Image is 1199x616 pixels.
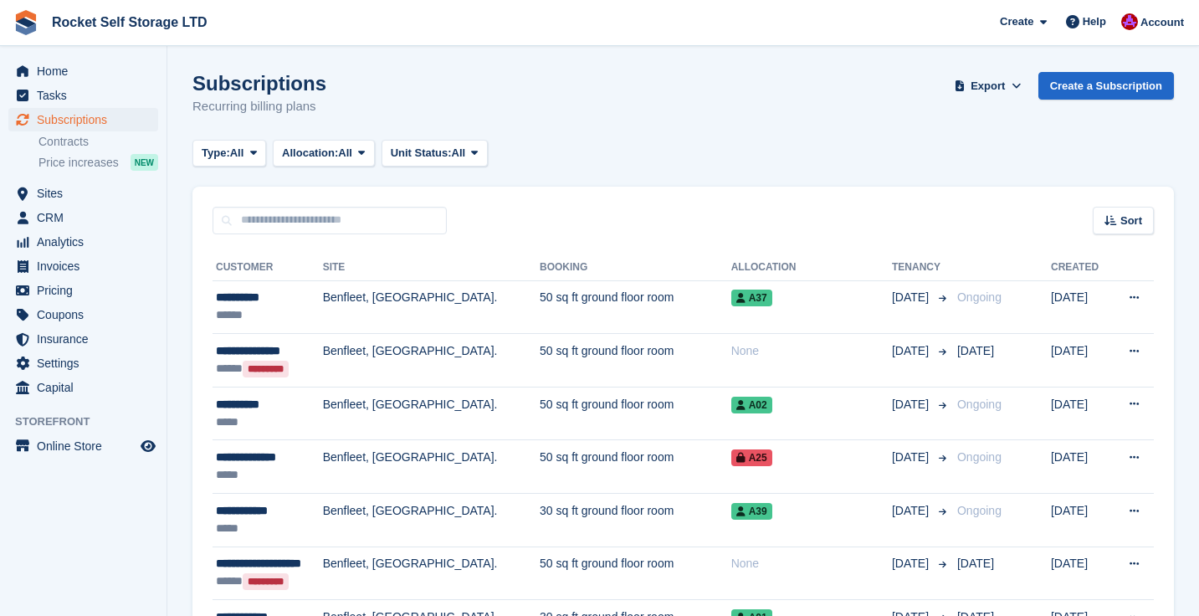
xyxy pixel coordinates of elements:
span: A25 [731,449,772,466]
th: Site [323,254,540,281]
span: Coupons [37,303,137,326]
button: Export [951,72,1025,100]
span: Export [971,78,1005,95]
span: [DATE] [892,555,932,572]
span: All [452,145,466,162]
span: Allocation: [282,145,338,162]
td: [DATE] [1051,387,1110,440]
a: Preview store [138,436,158,456]
td: 50 sq ft ground floor room [540,334,731,388]
button: Allocation: All [273,140,375,167]
td: Benfleet, [GEOGRAPHIC_DATA]. [323,547,540,600]
span: A37 [731,290,772,306]
span: [DATE] [892,502,932,520]
span: Sort [1120,213,1142,229]
a: Rocket Self Storage LTD [45,8,214,36]
div: None [731,555,892,572]
td: Benfleet, [GEOGRAPHIC_DATA]. [323,334,540,388]
td: Benfleet, [GEOGRAPHIC_DATA]. [323,387,540,440]
a: menu [8,182,158,205]
div: None [731,342,892,360]
img: stora-icon-8386f47178a22dfd0bd8f6a31ec36ba5ce8667c1dd55bd0f319d3a0aa187defe.svg [13,10,38,35]
span: [DATE] [957,344,994,357]
th: Booking [540,254,731,281]
td: Benfleet, [GEOGRAPHIC_DATA]. [323,440,540,494]
span: Settings [37,352,137,375]
td: [DATE] [1051,494,1110,547]
span: Insurance [37,327,137,351]
th: Created [1051,254,1110,281]
span: Capital [37,376,137,399]
span: [DATE] [892,289,932,306]
th: Customer [213,254,323,281]
a: menu [8,352,158,375]
th: Tenancy [892,254,950,281]
span: Sites [37,182,137,205]
td: Benfleet, [GEOGRAPHIC_DATA]. [323,280,540,334]
span: Ongoing [957,504,1002,517]
span: Ongoing [957,290,1002,304]
a: Create a Subscription [1038,72,1174,100]
td: 50 sq ft ground floor room [540,547,731,600]
span: Online Store [37,434,137,458]
span: Storefront [15,413,167,430]
span: Account [1140,14,1184,31]
th: Allocation [731,254,892,281]
td: [DATE] [1051,440,1110,494]
button: Type: All [192,140,266,167]
span: Home [37,59,137,83]
span: Invoices [37,254,137,278]
a: menu [8,254,158,278]
p: Recurring billing plans [192,97,326,116]
span: Pricing [37,279,137,302]
a: menu [8,59,158,83]
a: menu [8,206,158,229]
span: [DATE] [892,449,932,466]
td: Benfleet, [GEOGRAPHIC_DATA]. [323,494,540,547]
td: [DATE] [1051,280,1110,334]
a: menu [8,84,158,107]
a: menu [8,303,158,326]
a: menu [8,327,158,351]
a: menu [8,108,158,131]
span: Price increases [38,155,119,171]
span: CRM [37,206,137,229]
a: menu [8,230,158,254]
td: 50 sq ft ground floor room [540,387,731,440]
a: menu [8,376,158,399]
div: NEW [131,154,158,171]
span: [DATE] [892,342,932,360]
a: Price increases NEW [38,153,158,172]
a: menu [8,434,158,458]
h1: Subscriptions [192,72,326,95]
span: Ongoing [957,398,1002,411]
span: Type: [202,145,230,162]
a: Contracts [38,134,158,150]
a: menu [8,279,158,302]
td: [DATE] [1051,547,1110,600]
span: Tasks [37,84,137,107]
span: Unit Status: [391,145,452,162]
button: Unit Status: All [382,140,488,167]
span: A39 [731,503,772,520]
td: 50 sq ft ground floor room [540,280,731,334]
span: Subscriptions [37,108,137,131]
span: A02 [731,397,772,413]
span: [DATE] [892,396,932,413]
td: [DATE] [1051,334,1110,388]
span: Create [1000,13,1033,30]
span: All [338,145,352,162]
img: Lee Tresadern [1121,13,1138,30]
span: Help [1083,13,1106,30]
td: 50 sq ft ground floor room [540,440,731,494]
span: [DATE] [957,557,994,570]
span: All [230,145,244,162]
span: Analytics [37,230,137,254]
span: Ongoing [957,450,1002,464]
td: 30 sq ft ground floor room [540,494,731,547]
